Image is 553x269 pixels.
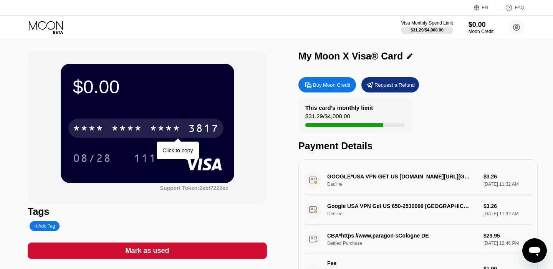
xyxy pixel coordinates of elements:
div: Click to copy [162,147,193,153]
div: 111 [134,153,157,165]
div: My Moon X Visa® Card [298,51,403,62]
div: $0.00 [73,76,222,97]
div: Request a Refund [374,82,415,88]
div: Request a Refund [361,77,419,92]
div: 08/28 [67,149,117,168]
div: FAQ [497,4,524,12]
div: Visa Monthly Spend Limit [401,20,453,26]
div: Support Token: 2ebf7222ec [160,185,228,191]
div: Fee [327,260,381,266]
div: Mark as used [28,243,267,259]
div: Tags [28,206,267,217]
div: Add Tag [30,221,60,231]
div: EN [474,4,497,12]
div: Moon Credit [469,29,493,34]
div: FAQ [515,5,524,10]
div: $31.29 / $4,000.00 [305,113,350,123]
div: 08/28 [73,153,111,165]
div: Buy Moon Credit [298,77,356,92]
div: 111 [128,149,162,168]
div: Support Token:2ebf7222ec [160,185,228,191]
iframe: Кнопка запуска окна обмена сообщениями [522,238,547,263]
div: $31.29 / $4,000.00 [411,28,444,32]
div: $0.00 [469,21,493,29]
div: This card’s monthly limit [305,104,373,111]
div: $0.00Moon Credit [469,21,493,34]
div: EN [482,5,488,10]
div: Payment Details [298,140,538,152]
div: 3817 [188,123,219,135]
div: Buy Moon Credit [313,82,350,88]
div: Visa Monthly Spend Limit$31.29/$4,000.00 [401,20,453,34]
div: Add Tag [34,223,55,229]
div: Mark as used [125,246,169,255]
